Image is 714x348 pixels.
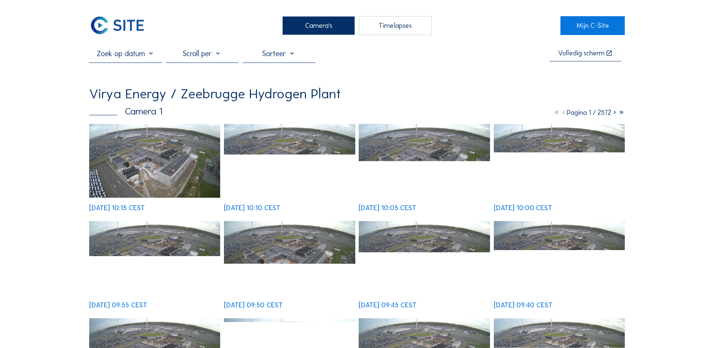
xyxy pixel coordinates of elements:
[224,302,283,308] div: [DATE] 09:50 CEST
[494,205,552,211] div: [DATE] 10:00 CEST
[494,302,553,308] div: [DATE] 09:40 CEST
[282,16,355,35] div: Camera's
[494,221,625,295] img: image_53620484
[89,107,162,116] div: Camera 1
[494,124,625,198] img: image_53621062
[89,16,154,35] a: C-SITE Logo
[89,87,341,101] div: Virya Energy / Zeebrugge Hydrogen Plant
[89,205,145,211] div: [DATE] 10:15 CEST
[359,221,490,295] img: image_53620626
[224,205,280,211] div: [DATE] 10:10 CEST
[359,124,490,198] img: image_53621237
[224,124,355,198] img: image_53621249
[89,302,147,308] div: [DATE] 09:55 CEST
[359,302,417,308] div: [DATE] 09:45 CEST
[224,221,355,295] img: image_53620765
[89,16,145,35] img: C-SITE Logo
[558,50,604,57] div: Volledig scherm
[359,205,416,211] div: [DATE] 10:05 CEST
[567,108,611,117] span: Pagina 1 / 2572
[89,124,220,198] img: image_53621425
[560,16,625,35] a: Mijn C-Site
[359,16,432,35] div: Timelapses
[89,49,162,58] input: Zoek op datum 󰅀
[89,221,220,295] img: image_53620907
